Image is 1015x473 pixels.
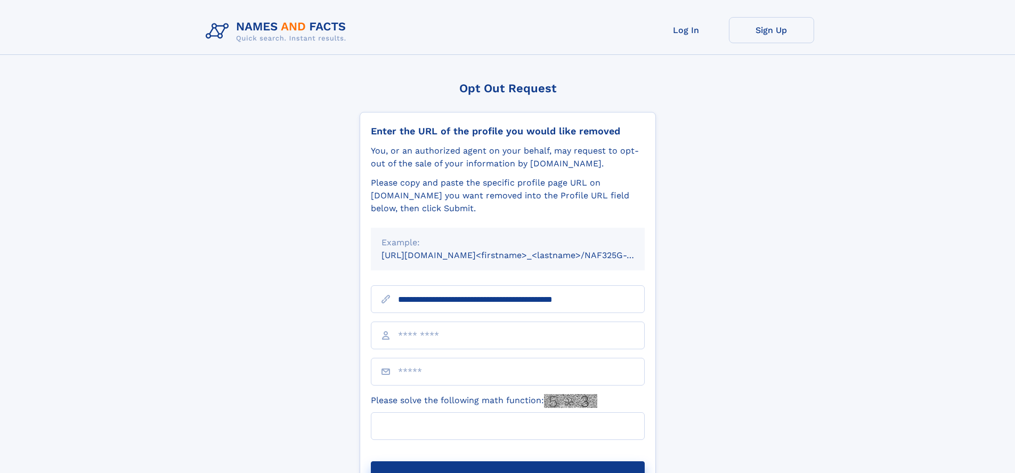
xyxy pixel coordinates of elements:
small: [URL][DOMAIN_NAME]<firstname>_<lastname>/NAF325G-xxxxxxxx [381,250,665,260]
label: Please solve the following math function: [371,394,597,408]
a: Sign Up [729,17,814,43]
div: Enter the URL of the profile you would like removed [371,125,645,137]
a: Log In [644,17,729,43]
div: Example: [381,236,634,249]
div: Opt Out Request [360,82,656,95]
div: Please copy and paste the specific profile page URL on [DOMAIN_NAME] you want removed into the Pr... [371,177,645,215]
img: Logo Names and Facts [201,17,355,46]
div: You, or an authorized agent on your behalf, may request to opt-out of the sale of your informatio... [371,145,645,170]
